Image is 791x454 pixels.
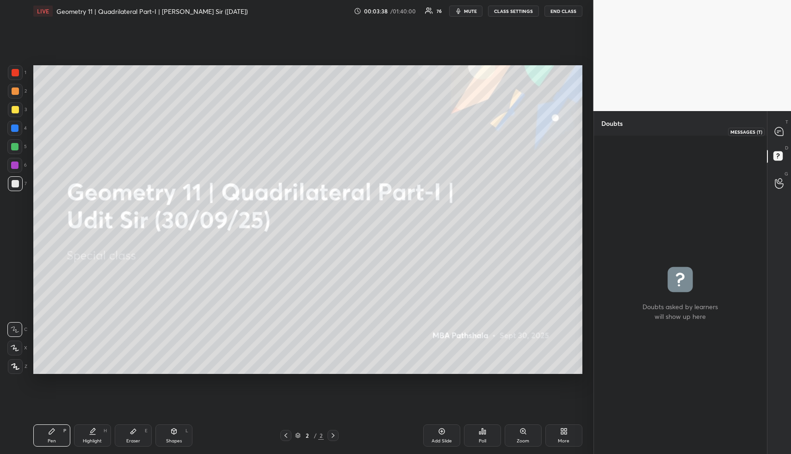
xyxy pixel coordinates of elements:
button: mute [449,6,482,17]
div: L [185,429,188,433]
div: Messages (T) [728,128,765,136]
div: 2 [318,431,324,440]
div: 2 [8,84,27,99]
p: G [785,170,788,177]
div: 7 [8,176,27,191]
div: Z [8,359,27,374]
div: grid [594,136,767,454]
div: Poll [479,439,486,443]
div: Highlight [83,439,102,443]
div: LIVE [33,6,53,17]
div: P [63,429,66,433]
p: Doubts [594,111,630,136]
div: X [7,341,27,355]
button: END CLASS [544,6,582,17]
button: CLASS SETTINGS [488,6,539,17]
div: Add Slide [432,439,452,443]
h4: Geometry 11 | Quadrilateral Part-I | [PERSON_NAME] Sir ([DATE]) [56,7,248,16]
div: More [558,439,569,443]
div: H [104,429,107,433]
p: D [785,144,788,151]
div: E [145,429,148,433]
div: 76 [437,9,442,13]
div: Zoom [517,439,529,443]
div: Pen [48,439,56,443]
div: 2 [303,433,312,438]
span: mute [464,8,477,14]
p: T [785,118,788,125]
div: Shapes [166,439,182,443]
div: 3 [8,102,27,117]
div: 6 [7,158,27,173]
div: / [314,433,316,438]
div: 4 [7,121,27,136]
div: 1 [8,65,26,80]
div: C [7,322,27,337]
div: Eraser [126,439,140,443]
div: 5 [7,139,27,154]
